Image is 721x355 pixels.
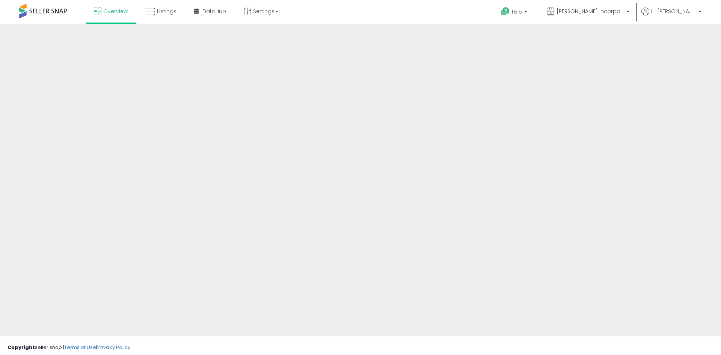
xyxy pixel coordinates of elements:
a: Hi [PERSON_NAME] [641,8,701,24]
span: Hi [PERSON_NAME] [651,8,696,15]
span: DataHub [202,8,226,15]
span: [PERSON_NAME] Incorporated [557,8,624,15]
span: Help [512,9,522,15]
span: Listings [157,8,176,15]
span: Overview [103,8,128,15]
i: Get Help [501,7,510,16]
a: Help [495,1,535,24]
